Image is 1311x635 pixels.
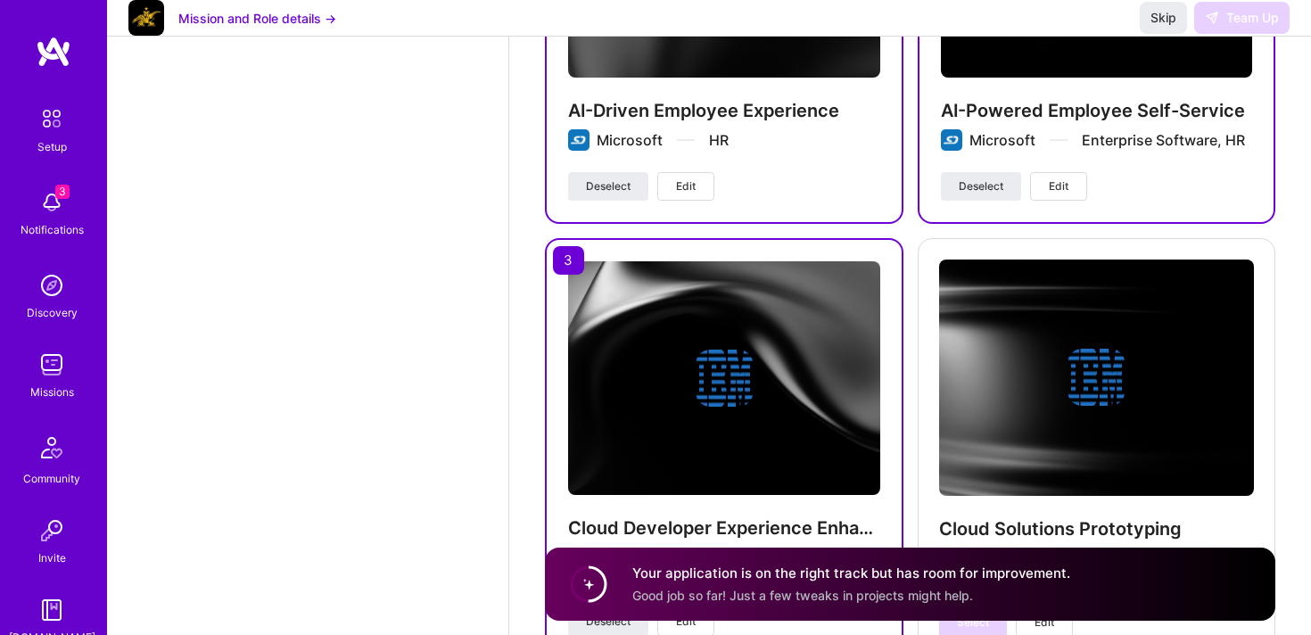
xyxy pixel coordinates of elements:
[1049,178,1068,194] span: Edit
[657,172,714,201] button: Edit
[568,129,590,151] img: Company logo
[568,261,880,495] img: cover
[696,350,753,407] img: Company logo
[37,137,67,156] div: Setup
[34,513,70,548] img: Invite
[596,547,879,586] div: IBM Cloud Services, Developer Tools
[23,469,80,488] div: Community
[568,99,880,122] h4: AI-Driven Employee Experience
[34,185,70,220] img: bell
[34,268,70,303] img: discovery
[632,588,973,603] span: Good job so far! Just a few tweaks in projects might help.
[30,426,73,469] img: Community
[941,99,1253,122] h4: AI-Powered Employee Self-Service
[586,178,631,194] span: Deselect
[676,178,696,194] span: Edit
[21,220,84,239] div: Notifications
[1050,139,1068,141] img: divider
[1140,2,1187,34] button: Skip
[34,347,70,383] img: teamwork
[568,172,648,201] button: Deselect
[597,130,729,150] div: Microsoft HR
[969,130,1245,150] div: Microsoft Enterprise Software, HR
[586,614,631,630] span: Deselect
[632,564,1070,582] h4: Your application is on the right track but has room for improvement.
[38,548,66,567] div: Invite
[34,592,70,628] img: guide book
[941,129,962,151] img: Company logo
[677,139,695,141] img: divider
[1150,9,1176,27] span: Skip
[30,383,74,401] div: Missions
[568,516,880,540] h4: Cloud Developer Experience Enhancement
[36,36,71,68] img: logo
[33,100,70,137] img: setup
[941,172,1021,201] button: Deselect
[55,185,70,199] span: 3
[1030,172,1087,201] button: Edit
[1035,614,1054,631] span: Edit
[676,614,696,630] span: Edit
[27,303,78,322] div: Discovery
[959,178,1003,194] span: Deselect
[178,9,336,28] button: Mission and Role details →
